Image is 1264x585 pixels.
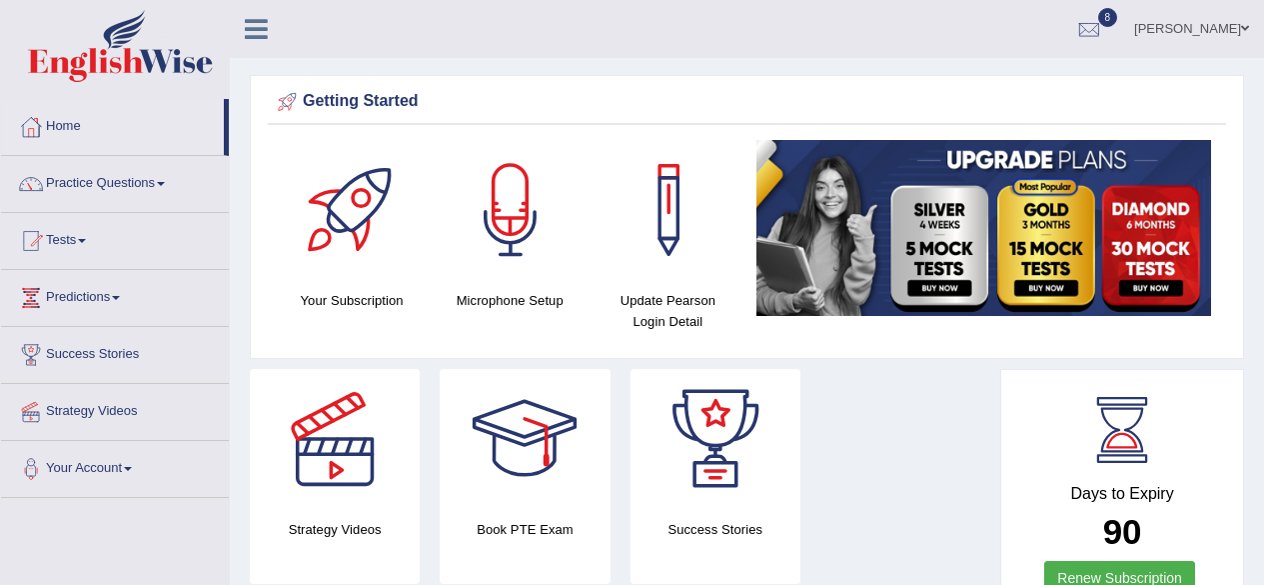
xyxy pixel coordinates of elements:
a: Predictions [1,270,229,320]
div: Getting Started [273,87,1221,117]
a: Success Stories [1,327,229,377]
a: Practice Questions [1,156,229,206]
h4: Book PTE Exam [440,519,610,540]
img: small5.jpg [756,140,1211,316]
a: Home [1,99,224,149]
span: 8 [1098,8,1118,27]
a: Your Account [1,441,229,491]
h4: Success Stories [631,519,800,540]
h4: Strategy Videos [250,519,420,540]
h4: Your Subscription [283,290,421,311]
h4: Microphone Setup [441,290,579,311]
h4: Update Pearson Login Detail [599,290,736,332]
a: Tests [1,213,229,263]
h4: Days to Expiry [1023,485,1221,503]
b: 90 [1103,512,1142,551]
a: Strategy Videos [1,384,229,434]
